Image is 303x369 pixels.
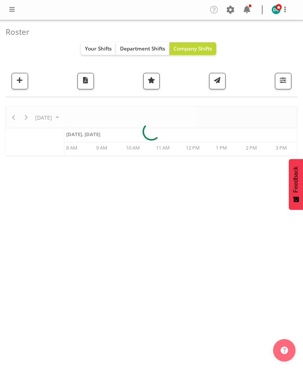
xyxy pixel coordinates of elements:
[12,73,28,89] button: Add a new shift
[6,28,291,36] h4: Roster
[81,42,116,55] button: Your Shifts
[272,5,281,14] img: donald-cunningham11616.jpg
[169,42,216,55] button: Company Shifts
[293,166,299,193] span: Feedback
[209,73,226,89] button: Send a list of all shifts for the selected filtered period to all rostered employees.
[85,45,112,52] span: Your Shifts
[281,347,288,354] img: help-xxl-2.png
[289,159,303,210] button: Feedback - Show survey
[116,42,169,55] button: Department Shifts
[120,45,165,52] span: Department Shifts
[275,73,291,89] button: Filter Shifts
[143,73,160,89] button: Highlight an important date within the roster.
[174,45,212,52] span: Company Shifts
[77,73,94,89] button: Download a PDF of the roster for the current day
